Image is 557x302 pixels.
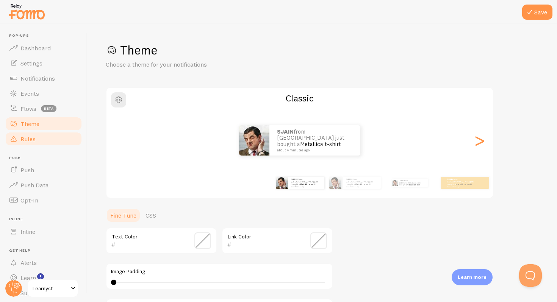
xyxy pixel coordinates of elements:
[20,90,39,97] span: Events
[20,274,36,282] span: Learn
[5,255,83,270] a: Alerts
[5,86,83,101] a: Events
[41,105,56,112] span: beta
[8,2,46,21] img: fomo-relay-logo-orange.svg
[276,177,288,189] img: Fomo
[20,259,37,266] span: Alerts
[5,162,83,177] a: Push
[20,228,35,235] span: Inline
[27,279,78,297] a: Learnyst
[33,284,69,293] span: Learnyst
[20,75,55,82] span: Notifications
[111,268,328,275] label: Image Padding
[5,101,83,116] a: Flows beta
[355,183,371,186] a: Metallica t-shirt
[5,116,83,131] a: Theme
[519,264,542,287] iframe: Help Scout Beacon - Open
[106,208,141,223] a: Fine Tune
[399,179,425,187] p: from [GEOGRAPHIC_DATA] just bought a
[106,92,493,104] h2: Classic
[5,270,83,285] a: Learn
[9,33,83,38] span: Pop-ups
[447,178,477,187] p: from [GEOGRAPHIC_DATA] just bought a
[300,140,341,148] a: Metallica t-shirt
[20,196,38,204] span: Opt-In
[291,178,298,181] strong: SJAIN
[277,128,294,135] strong: SJAIN
[239,125,269,156] img: Fomo
[20,166,34,174] span: Push
[106,60,288,69] p: Choose a theme for your notifications
[346,178,353,181] strong: SJAIN
[20,59,42,67] span: Settings
[447,178,454,181] strong: SJAIN
[277,148,350,152] small: about 4 minutes ago
[5,177,83,193] a: Push Data
[346,178,378,187] p: from [GEOGRAPHIC_DATA] just bought a
[300,183,316,186] a: Metallica t-shirt
[277,129,353,152] p: from [GEOGRAPHIC_DATA] just bought a
[5,56,83,71] a: Settings
[20,120,39,128] span: Theme
[20,181,49,189] span: Push Data
[20,44,51,52] span: Dashboard
[106,42,539,58] h1: Theme
[20,105,36,112] span: Flows
[346,186,377,187] small: about 4 minutes ago
[399,179,405,182] strong: SJAIN
[291,186,321,187] small: about 4 minutes ago
[9,156,83,160] span: Push
[5,224,83,239] a: Inline
[392,180,398,186] img: Fomo
[291,178,321,187] p: from [GEOGRAPHIC_DATA] just bought a
[329,177,341,189] img: Fomo
[5,40,83,56] a: Dashboard
[5,131,83,146] a: Rules
[9,217,83,222] span: Inline
[20,135,36,143] span: Rules
[141,208,161,223] a: CSS
[5,193,83,208] a: Opt-In
[456,183,472,186] a: Metallica t-shirt
[37,273,44,280] svg: <p>Watch New Feature Tutorials!</p>
[447,186,476,187] small: about 4 minutes ago
[5,71,83,86] a: Notifications
[407,184,420,186] a: Metallica t-shirt
[9,248,83,253] span: Get Help
[458,274,487,281] p: Learn more
[452,269,493,285] div: Learn more
[475,113,484,168] div: Next slide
